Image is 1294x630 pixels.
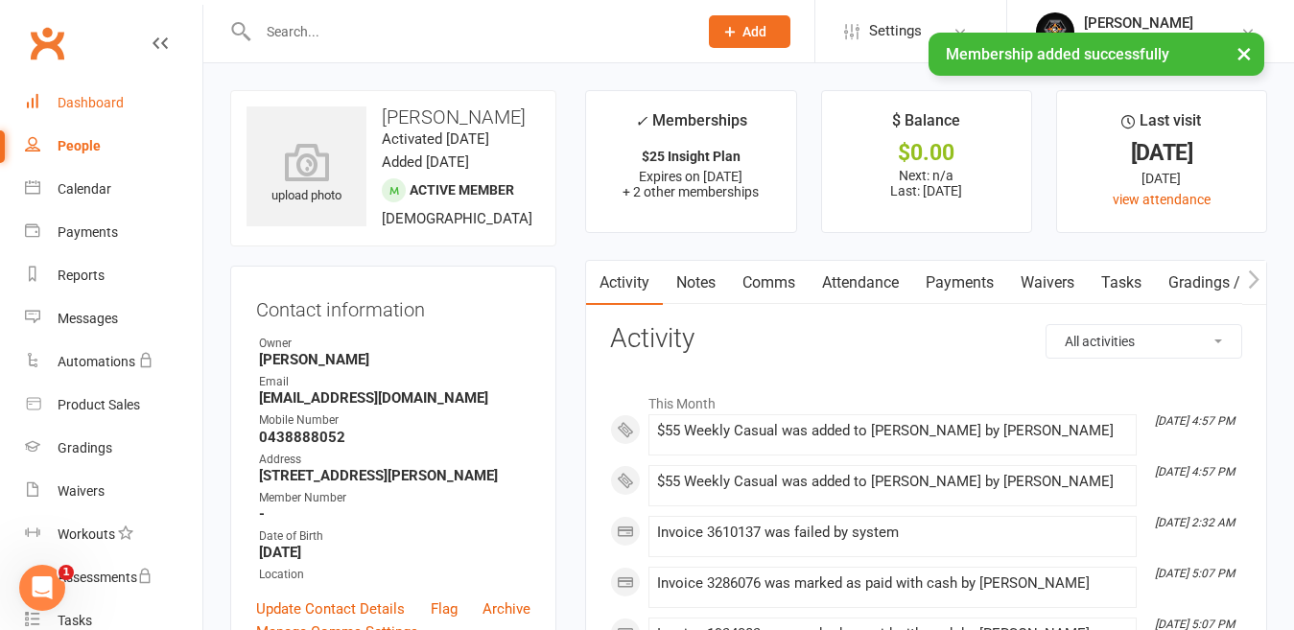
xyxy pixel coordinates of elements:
[869,10,922,53] span: Settings
[1155,465,1235,478] i: [DATE] 4:57 PM
[259,451,530,469] div: Address
[58,268,105,283] div: Reports
[382,130,489,148] time: Activated [DATE]
[58,354,135,369] div: Automations
[839,143,1014,163] div: $0.00
[635,108,747,144] div: Memberships
[19,565,65,611] iframe: Intercom live chat
[1088,261,1155,305] a: Tasks
[259,411,530,430] div: Mobile Number
[259,505,530,523] strong: -
[709,15,790,48] button: Add
[1227,33,1261,74] button: ×
[25,556,202,599] a: Assessments
[410,182,514,198] span: Active member
[58,181,111,197] div: Calendar
[929,33,1264,76] div: Membership added successfully
[912,261,1007,305] a: Payments
[259,335,530,353] div: Owner
[1155,516,1235,529] i: [DATE] 2:32 AM
[809,261,912,305] a: Attendance
[259,489,530,507] div: Member Number
[25,470,202,513] a: Waivers
[58,440,112,455] div: Gradings
[25,254,202,297] a: Reports
[839,168,1014,198] p: Next: n/a Last: [DATE]
[1121,108,1201,143] div: Last visit
[259,566,530,584] div: Location
[58,397,140,412] div: Product Sales
[247,106,540,128] h3: [PERSON_NAME]
[59,565,74,580] span: 1
[610,384,1242,414] li: This Month
[25,211,202,254] a: Payments
[1155,414,1235,428] i: [DATE] 4:57 PM
[259,527,530,546] div: Date of Birth
[259,351,530,368] strong: [PERSON_NAME]
[58,526,115,542] div: Workouts
[259,373,530,391] div: Email
[639,169,742,184] span: Expires on [DATE]
[1007,261,1088,305] a: Waivers
[25,384,202,427] a: Product Sales
[382,210,532,227] span: [DEMOGRAPHIC_DATA]
[1084,32,1193,49] div: Freestyle MMA
[25,427,202,470] a: Gradings
[657,423,1128,439] div: $55 Weekly Casual was added to [PERSON_NAME] by [PERSON_NAME]
[642,149,741,164] strong: $25 Insight Plan
[23,19,71,67] a: Clubworx
[742,24,766,39] span: Add
[892,108,960,143] div: $ Balance
[729,261,809,305] a: Comms
[635,112,647,130] i: ✓
[58,483,105,499] div: Waivers
[259,389,530,407] strong: [EMAIL_ADDRESS][DOMAIN_NAME]
[25,340,202,384] a: Automations
[1074,168,1249,189] div: [DATE]
[1084,14,1193,32] div: [PERSON_NAME]
[247,143,366,206] div: upload photo
[25,168,202,211] a: Calendar
[382,153,469,171] time: Added [DATE]
[663,261,729,305] a: Notes
[25,125,202,168] a: People
[256,597,405,620] a: Update Contact Details
[657,575,1128,592] div: Invoice 3286076 was marked as paid with cash by [PERSON_NAME]
[657,525,1128,541] div: Invoice 3610137 was failed by system
[25,297,202,340] a: Messages
[657,474,1128,490] div: $55 Weekly Casual was added to [PERSON_NAME] by [PERSON_NAME]
[259,467,530,484] strong: [STREET_ADDRESS][PERSON_NAME]
[259,429,530,446] strong: 0438888052
[1074,143,1249,163] div: [DATE]
[1155,567,1235,580] i: [DATE] 5:07 PM
[252,18,684,45] input: Search...
[58,570,153,585] div: Assessments
[1036,12,1074,51] img: thumb_image1660268831.png
[1113,192,1211,207] a: view attendance
[482,597,530,620] a: Archive
[431,597,458,620] a: Flag
[58,613,92,628] div: Tasks
[256,292,530,320] h3: Contact information
[58,224,118,240] div: Payments
[58,138,101,153] div: People
[259,544,530,561] strong: [DATE]
[610,324,1242,354] h3: Activity
[586,261,663,305] a: Activity
[58,95,124,110] div: Dashboard
[25,513,202,556] a: Workouts
[25,82,202,125] a: Dashboard
[58,311,118,326] div: Messages
[623,184,759,199] span: + 2 other memberships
